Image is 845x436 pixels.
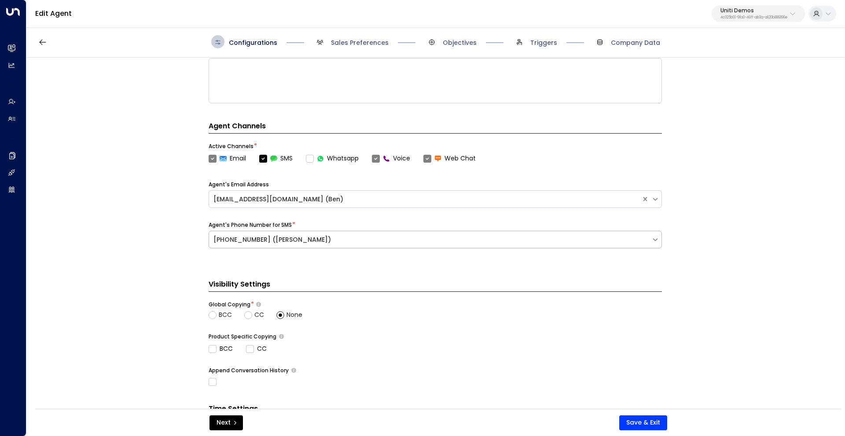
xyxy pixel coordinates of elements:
[259,154,293,163] label: SMS
[443,38,477,47] span: Objectives
[209,121,662,134] h4: Agent Channels
[209,415,243,430] button: Next
[246,344,267,353] label: CC
[372,154,410,163] label: Voice
[530,38,557,47] span: Triggers
[712,5,805,22] button: Uniti Demos4c025b01-9fa0-46ff-ab3a-a620b886896e
[209,154,246,163] label: Email
[213,195,637,204] div: [EMAIL_ADDRESS][DOMAIN_NAME] (Ben)
[209,221,292,229] label: Agent's Phone Number for SMS
[229,38,277,47] span: Configurations
[213,235,647,244] div: [PHONE_NUMBER] ([PERSON_NAME])
[209,279,662,292] h3: Visibility Settings
[611,38,660,47] span: Company Data
[331,38,389,47] span: Sales Preferences
[619,415,667,430] button: Save & Exit
[209,142,253,150] label: Active Channels
[720,8,787,13] p: Uniti Demos
[720,16,787,19] p: 4c025b01-9fa0-46ff-ab3a-a620b886896e
[287,310,302,320] span: None
[423,154,476,163] label: Web Chat
[219,310,232,320] span: BCC
[209,403,662,416] h3: Time Settings
[35,8,72,18] a: Edit Agent
[209,301,250,309] label: Global Copying
[256,302,261,307] button: Choose whether the agent should include specific emails in the CC or BCC line of all outgoing ema...
[209,344,233,353] label: BCC
[209,181,269,189] label: Agent's Email Address
[209,333,276,341] label: Product Specific Copying
[306,154,359,163] label: Whatsapp
[209,367,289,374] label: Append Conversation History
[291,368,296,373] button: Only use if needed, as email clients normally append the conversation history to outgoing emails....
[279,334,284,339] button: Determine if there should be product-specific CC or BCC rules for all of the agent’s emails. Sele...
[254,310,264,320] span: CC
